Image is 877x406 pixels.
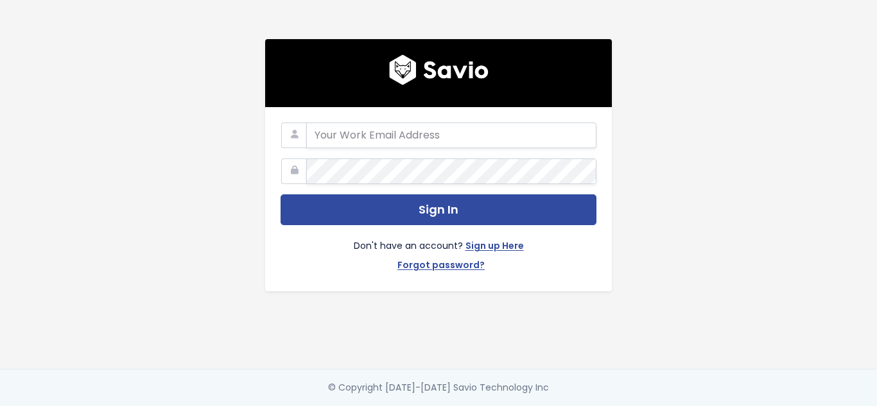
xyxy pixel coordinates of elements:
button: Sign In [281,194,596,226]
img: logo600x187.a314fd40982d.png [389,55,489,85]
a: Forgot password? [397,257,485,276]
div: Don't have an account? [281,225,596,275]
a: Sign up Here [465,238,524,257]
input: Your Work Email Address [306,123,596,148]
div: © Copyright [DATE]-[DATE] Savio Technology Inc [328,380,549,396]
